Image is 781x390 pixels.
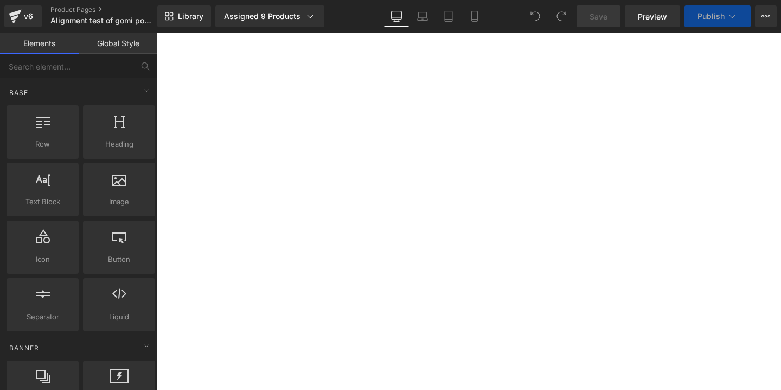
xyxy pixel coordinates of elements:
[50,16,155,25] span: Alignment test of gomi power bank marbled SINGLE product page - [DATE]
[8,87,29,98] span: Base
[79,33,157,54] a: Global Style
[22,9,35,23] div: v6
[8,343,40,353] span: Banner
[157,5,211,27] a: New Library
[625,5,680,27] a: Preview
[550,5,572,27] button: Redo
[86,254,152,265] span: Button
[10,196,75,207] span: Text Block
[755,5,777,27] button: More
[436,5,462,27] a: Tablet
[697,12,725,21] span: Publish
[10,139,75,150] span: Row
[86,311,152,323] span: Liquid
[50,5,175,14] a: Product Pages
[10,311,75,323] span: Separator
[178,11,203,21] span: Library
[524,5,546,27] button: Undo
[409,5,436,27] a: Laptop
[10,254,75,265] span: Icon
[383,5,409,27] a: Desktop
[638,11,667,22] span: Preview
[590,11,607,22] span: Save
[462,5,488,27] a: Mobile
[684,5,751,27] button: Publish
[86,139,152,150] span: Heading
[86,196,152,207] span: Image
[224,11,316,22] div: Assigned 9 Products
[4,5,42,27] a: v6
